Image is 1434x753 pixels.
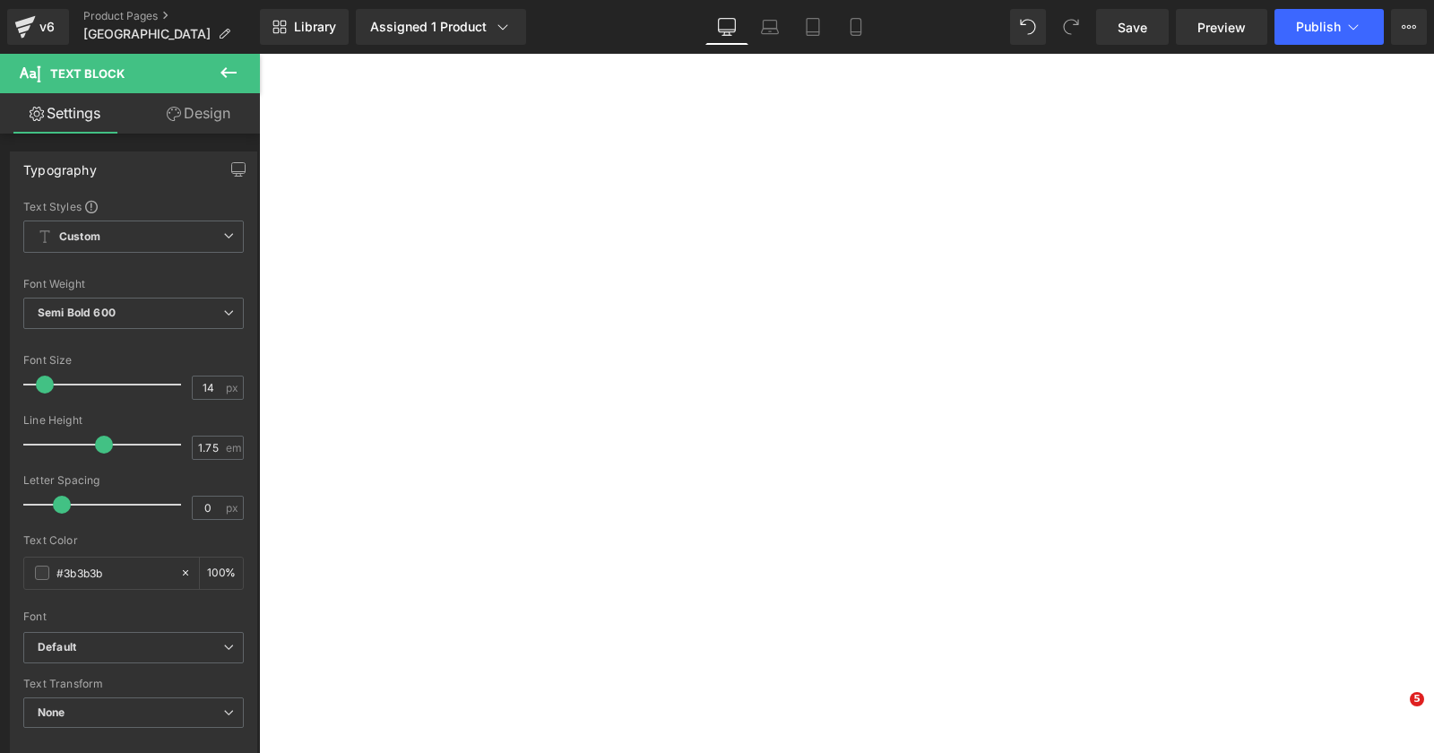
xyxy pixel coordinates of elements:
span: Library [294,19,336,35]
div: % [200,558,243,589]
input: Color [56,563,171,583]
b: Custom [59,229,100,245]
div: Text Styles [23,199,244,213]
button: Publish [1274,9,1384,45]
i: Default [38,640,76,655]
span: Publish [1296,20,1341,34]
a: Preview [1176,9,1267,45]
b: None [38,705,65,719]
button: More [1391,9,1427,45]
div: Font Weight [23,278,244,290]
span: Save [1118,18,1147,37]
button: Undo [1010,9,1046,45]
div: Font Size [23,354,244,367]
a: Design [134,93,263,134]
div: Letter Spacing [23,474,244,487]
span: px [226,382,241,394]
button: Redo [1053,9,1089,45]
a: New Library [260,9,349,45]
a: Desktop [705,9,748,45]
span: px [226,502,241,514]
span: 5 [1410,692,1424,706]
div: Line Height [23,414,244,427]
span: [GEOGRAPHIC_DATA] [83,27,211,41]
div: Text Color [23,534,244,547]
span: Text Block [50,66,125,81]
b: Semi Bold 600 [38,306,116,319]
div: Typography [23,152,97,177]
div: Font [23,610,244,623]
a: Product Pages [83,9,260,23]
span: Preview [1197,18,1246,37]
a: Laptop [748,9,791,45]
a: v6 [7,9,69,45]
iframe: Intercom live chat [1373,692,1416,735]
span: em [226,442,241,454]
div: Text Transform [23,678,244,690]
a: Mobile [834,9,877,45]
div: Assigned 1 Product [370,18,512,36]
a: Tablet [791,9,834,45]
div: v6 [36,15,58,39]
